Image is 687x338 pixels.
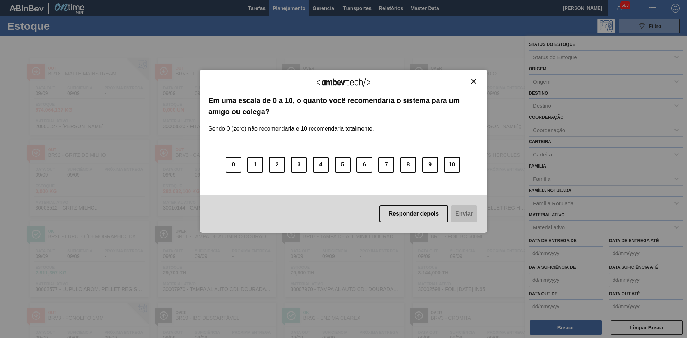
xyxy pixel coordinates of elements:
button: 1 [247,157,263,173]
label: Em uma escala de 0 a 10, o quanto você recomendaria o sistema para um amigo ou colega? [208,95,479,117]
button: Close [469,78,479,84]
button: 6 [356,157,372,173]
button: 5 [335,157,351,173]
button: 4 [313,157,329,173]
button: 8 [400,157,416,173]
img: Logo Ambevtech [317,78,370,87]
button: 2 [269,157,285,173]
button: 10 [444,157,460,173]
button: 3 [291,157,307,173]
img: Close [471,79,476,84]
button: 9 [422,157,438,173]
label: Sendo 0 (zero) não recomendaria e 10 recomendaria totalmente. [208,117,374,132]
button: 0 [226,157,241,173]
button: Responder depois [379,205,448,222]
button: 7 [378,157,394,173]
